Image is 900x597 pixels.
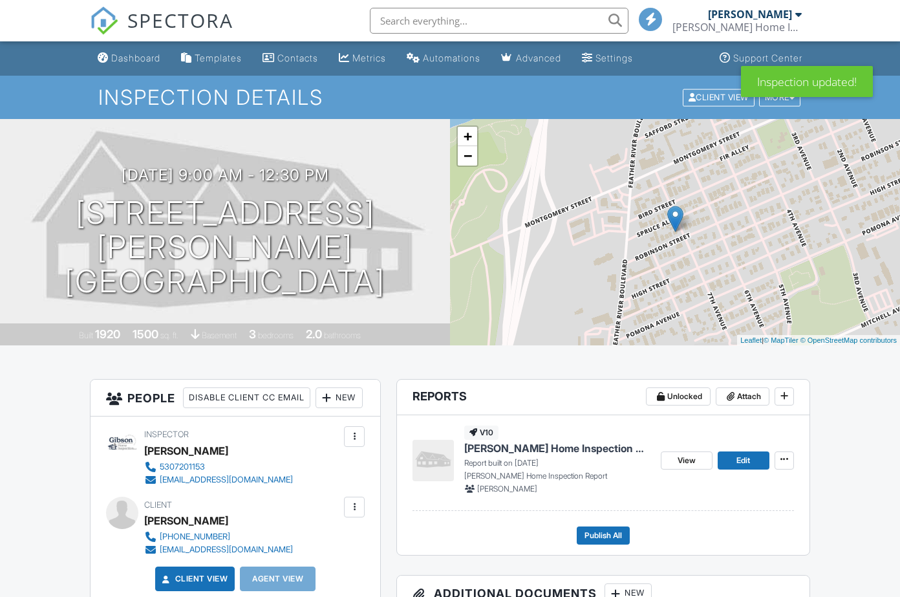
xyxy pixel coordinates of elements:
[737,335,900,346] div: |
[92,47,166,71] a: Dashboard
[144,500,172,510] span: Client
[160,475,293,485] div: [EMAIL_ADDRESS][DOMAIN_NAME]
[79,331,93,340] span: Built
[257,47,323,71] a: Contacts
[733,52,802,63] div: Support Center
[800,336,897,344] a: © OpenStreetMap contributors
[595,52,633,63] div: Settings
[683,89,755,106] div: Client View
[144,530,293,543] a: [PHONE_NUMBER]
[741,66,873,97] div: Inspection updated!
[402,47,486,71] a: Automations (Basic)
[144,511,228,530] div: [PERSON_NAME]
[144,473,293,486] a: [EMAIL_ADDRESS][DOMAIN_NAME]
[714,47,808,71] a: Support Center
[144,429,189,439] span: Inspector
[202,331,237,340] span: basement
[423,52,480,63] div: Automations
[334,47,391,71] a: Metrics
[708,8,792,21] div: [PERSON_NAME]
[160,532,230,542] div: [PHONE_NUMBER]
[160,545,293,555] div: [EMAIL_ADDRESS][DOMAIN_NAME]
[144,543,293,556] a: [EMAIL_ADDRESS][DOMAIN_NAME]
[144,461,293,473] a: 5307201153
[95,327,120,341] div: 1920
[160,572,228,585] a: Client View
[324,331,361,340] span: bathrooms
[133,327,158,341] div: 1500
[759,89,801,106] div: More
[144,441,228,461] div: [PERSON_NAME]
[277,52,318,63] div: Contacts
[316,387,363,408] div: New
[90,17,233,45] a: SPECTORA
[764,336,798,344] a: © MapTiler
[160,462,205,472] div: 5307201153
[740,336,762,344] a: Leaflet
[21,196,429,298] h1: [STREET_ADDRESS][PERSON_NAME] [GEOGRAPHIC_DATA]
[183,387,310,408] div: Disable Client CC Email
[370,8,628,34] input: Search everything...
[90,6,118,35] img: The Best Home Inspection Software - Spectora
[176,47,247,71] a: Templates
[496,47,566,71] a: Advanced
[91,380,380,417] h3: People
[111,52,160,63] div: Dashboard
[98,86,802,109] h1: Inspection Details
[127,6,233,34] span: SPECTORA
[681,92,758,102] a: Client View
[516,52,561,63] div: Advanced
[258,331,294,340] span: bedrooms
[306,327,322,341] div: 2.0
[160,331,178,340] span: sq. ft.
[458,146,477,166] a: Zoom out
[577,47,638,71] a: Settings
[352,52,386,63] div: Metrics
[249,327,256,341] div: 3
[458,127,477,146] a: Zoom in
[195,52,242,63] div: Templates
[672,21,802,34] div: Gibson Home Inspection
[122,166,329,184] h3: [DATE] 9:00 am - 12:30 pm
